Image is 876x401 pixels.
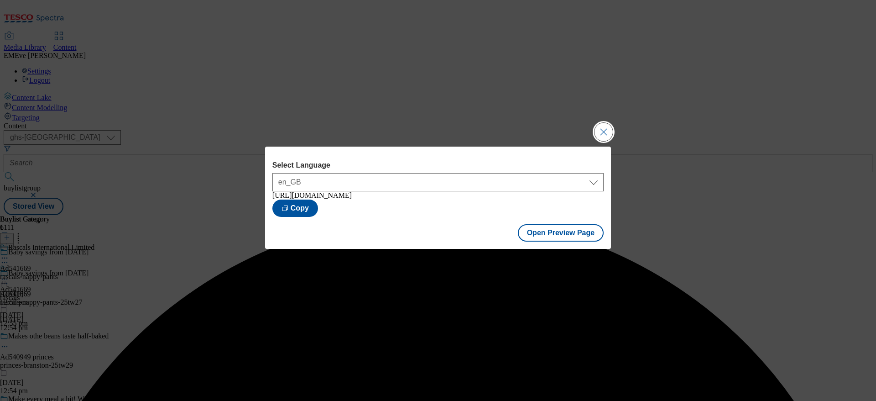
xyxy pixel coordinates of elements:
label: Select Language [272,161,604,169]
button: Open Preview Page [518,224,604,242]
div: Modal [265,147,611,249]
div: [URL][DOMAIN_NAME] [272,191,604,200]
button: Copy [272,200,318,217]
button: Close Modal [594,123,613,141]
